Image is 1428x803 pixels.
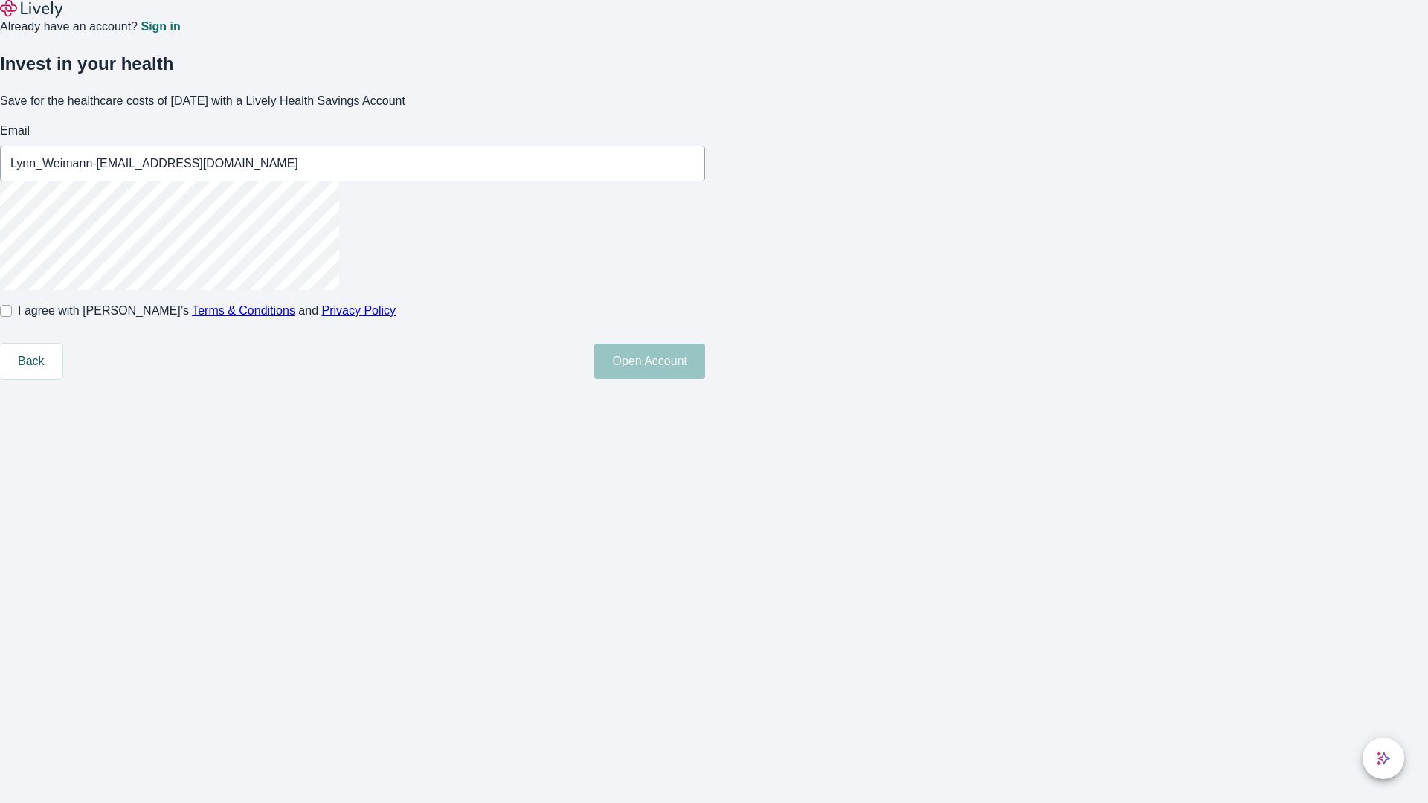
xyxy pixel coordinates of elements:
[192,304,295,317] a: Terms & Conditions
[1376,751,1391,766] svg: Lively AI Assistant
[322,304,396,317] a: Privacy Policy
[141,21,180,33] a: Sign in
[1363,738,1404,779] button: chat
[18,302,396,320] span: I agree with [PERSON_NAME]’s and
